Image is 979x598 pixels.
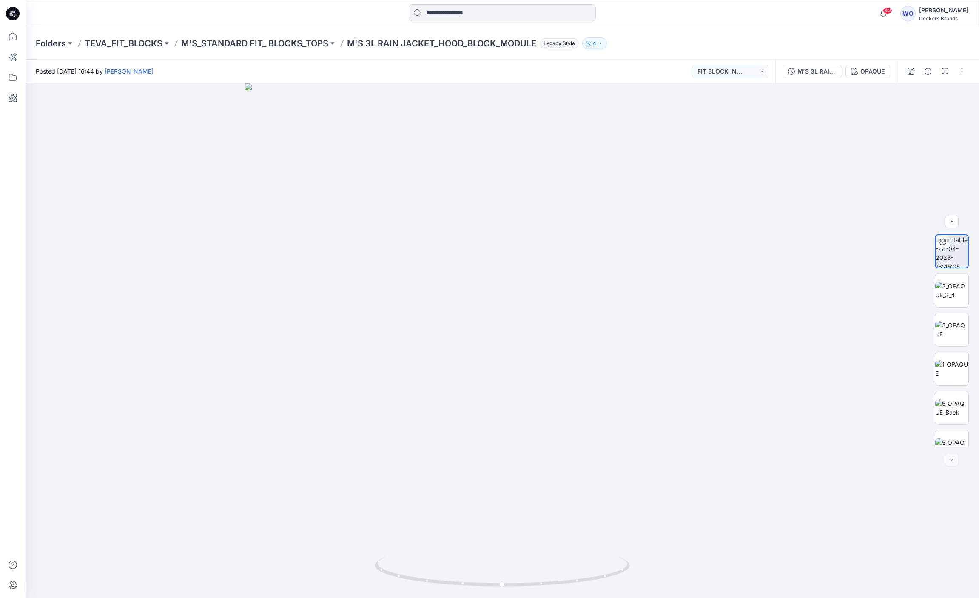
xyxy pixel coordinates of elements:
a: M'S_STANDARD FIT_ BLOCKS_TOPS [181,37,328,49]
div: OPAQUE [860,67,885,76]
img: 5_OPAQUE_Back [935,438,968,456]
button: M'S 3L RAIN JACKET_HOOD_BLOCK_MODULE_V1 [783,65,842,78]
img: turntable-28-04-2025-16:45:05 [936,235,968,268]
div: [PERSON_NAME] [919,5,968,15]
div: Deckers Brands [919,15,968,22]
button: 4 [582,37,607,49]
button: Legacy Style [536,37,579,49]
button: Details [921,65,935,78]
img: 3_OPAQUE [935,321,968,339]
img: 5_OPAQUE_Back [935,399,968,417]
span: Legacy Style [540,38,579,48]
button: OPAQUE [845,65,890,78]
a: Folders [36,37,66,49]
a: [PERSON_NAME] [105,68,154,75]
p: 4 [593,39,596,48]
div: WO [900,6,916,21]
p: M'S 3L RAIN JACKET_HOOD_BLOCK_MODULE [347,37,536,49]
a: TEVA_FIT_BLOCKS [85,37,162,49]
img: 3_OPAQUE_3_4 [935,282,968,299]
span: Posted [DATE] 16:44 by [36,67,154,76]
img: 1_OPAQUE [935,360,968,378]
div: M'S 3L RAIN JACKET_HOOD_BLOCK_MODULE_V1 [797,67,837,76]
span: 42 [883,7,892,14]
